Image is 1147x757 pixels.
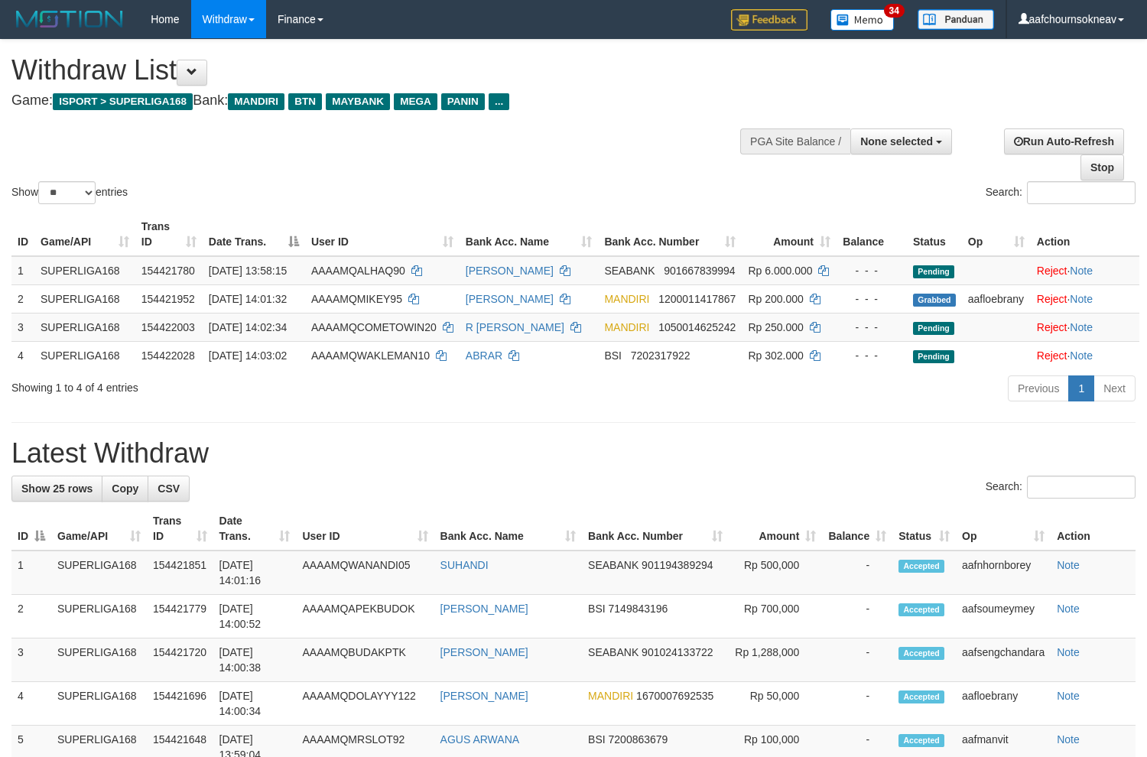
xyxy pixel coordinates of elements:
span: BSI [604,349,622,362]
td: 1 [11,256,34,285]
th: Op: activate to sort column ascending [956,507,1051,551]
span: Grabbed [913,294,956,307]
label: Show entries [11,181,128,204]
span: Copy [112,482,138,495]
span: SEABANK [588,559,638,571]
span: 154421952 [141,293,195,305]
td: AAAAMQDOLAYYY122 [296,682,434,726]
td: Rp 700,000 [729,595,822,638]
a: R [PERSON_NAME] [466,321,564,333]
a: Note [1070,349,1093,362]
td: [DATE] 14:00:52 [213,595,297,638]
span: SEABANK [588,646,638,658]
a: [PERSON_NAME] [440,690,528,702]
span: SEABANK [604,265,655,277]
a: ABRAR [466,349,502,362]
td: - [822,638,892,682]
label: Search: [986,181,1136,204]
td: 154421779 [147,595,213,638]
a: Reject [1037,321,1067,333]
span: Copy 1200011417867 to clipboard [658,293,736,305]
th: Balance [837,213,907,256]
td: Rp 1,288,000 [729,638,822,682]
span: Rp 200.000 [748,293,803,305]
span: MAYBANK [326,93,390,110]
a: AGUS ARWANA [440,733,519,746]
a: Run Auto-Refresh [1004,128,1124,154]
td: [DATE] 14:00:38 [213,638,297,682]
th: Trans ID: activate to sort column ascending [147,507,213,551]
a: Stop [1080,154,1124,180]
td: - [822,551,892,595]
button: None selected [850,128,952,154]
span: Copy 7200863679 to clipboard [609,733,668,746]
span: 34 [884,4,905,18]
img: MOTION_logo.png [11,8,128,31]
th: User ID: activate to sort column ascending [305,213,460,256]
a: Note [1070,293,1093,305]
span: Accepted [898,690,944,703]
span: Copy 901667839994 to clipboard [664,265,735,277]
span: BSI [588,733,606,746]
span: AAAAMQCOMETOWIN20 [311,321,437,333]
div: PGA Site Balance / [740,128,850,154]
h1: Latest Withdraw [11,438,1136,469]
span: Copy 1050014625242 to clipboard [658,321,736,333]
td: 3 [11,313,34,341]
th: Game/API: activate to sort column ascending [51,507,147,551]
span: Accepted [898,647,944,660]
span: MANDIRI [228,93,284,110]
th: Action [1051,507,1136,551]
span: 154422028 [141,349,195,362]
th: Trans ID: activate to sort column ascending [135,213,203,256]
td: [DATE] 14:00:34 [213,682,297,726]
th: Date Trans.: activate to sort column ascending [213,507,297,551]
h4: Game: Bank: [11,93,749,109]
th: Status: activate to sort column ascending [892,507,956,551]
th: Amount: activate to sort column ascending [742,213,837,256]
th: Bank Acc. Number: activate to sort column ascending [582,507,729,551]
td: · [1031,341,1139,369]
td: 3 [11,638,51,682]
a: [PERSON_NAME] [466,265,554,277]
td: aafsengchandara [956,638,1051,682]
a: Note [1057,603,1080,615]
td: AAAAMQAPEKBUDOK [296,595,434,638]
span: Copy 7202317922 to clipboard [631,349,690,362]
td: SUPERLIGA168 [34,313,135,341]
img: Feedback.jpg [731,9,807,31]
th: ID: activate to sort column descending [11,507,51,551]
a: Next [1093,375,1136,401]
td: 2 [11,595,51,638]
div: - - - [843,263,901,278]
th: User ID: activate to sort column ascending [296,507,434,551]
span: Copy 1670007692535 to clipboard [636,690,713,702]
span: CSV [158,482,180,495]
a: CSV [148,476,190,502]
td: aafnhornborey [956,551,1051,595]
span: Rp 302.000 [748,349,803,362]
span: Accepted [898,603,944,616]
td: 1 [11,551,51,595]
span: [DATE] 14:01:32 [209,293,287,305]
a: [PERSON_NAME] [466,293,554,305]
td: 154421851 [147,551,213,595]
span: ISPORT > SUPERLIGA168 [53,93,193,110]
td: AAAAMQBUDAKPTK [296,638,434,682]
td: [DATE] 14:01:16 [213,551,297,595]
td: 4 [11,682,51,726]
select: Showentries [38,181,96,204]
td: Rp 50,000 [729,682,822,726]
img: Button%20Memo.svg [830,9,895,31]
input: Search: [1027,181,1136,204]
th: Amount: activate to sort column ascending [729,507,822,551]
td: 4 [11,341,34,369]
a: Note [1057,559,1080,571]
td: - [822,595,892,638]
td: aafloebrany [956,682,1051,726]
td: AAAAMQWANANDI05 [296,551,434,595]
input: Search: [1027,476,1136,499]
span: Copy 901024133722 to clipboard [642,646,713,658]
td: SUPERLIGA168 [34,256,135,285]
a: 1 [1068,375,1094,401]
